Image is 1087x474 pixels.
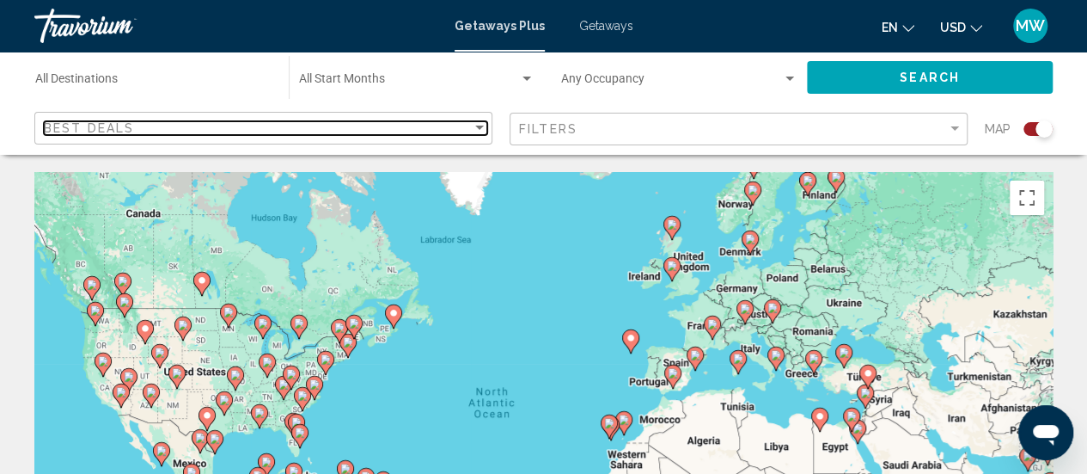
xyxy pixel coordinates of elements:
span: MW [1016,17,1045,34]
a: Getaways [579,19,633,33]
a: Getaways Plus [455,19,545,33]
iframe: Button to launch messaging window [1018,405,1073,460]
a: Travorium [34,9,437,43]
span: USD [940,21,966,34]
span: Map [985,117,1011,141]
span: en [882,21,898,34]
button: Toggle fullscreen view [1010,181,1044,215]
span: Search [900,71,960,85]
button: Change currency [940,15,982,40]
mat-select: Sort by [44,121,487,136]
button: Change language [882,15,914,40]
button: User Menu [1008,8,1053,44]
span: Filters [519,122,577,136]
button: Search [807,61,1053,93]
button: Filter [510,112,968,147]
span: Best Deals [44,121,134,135]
